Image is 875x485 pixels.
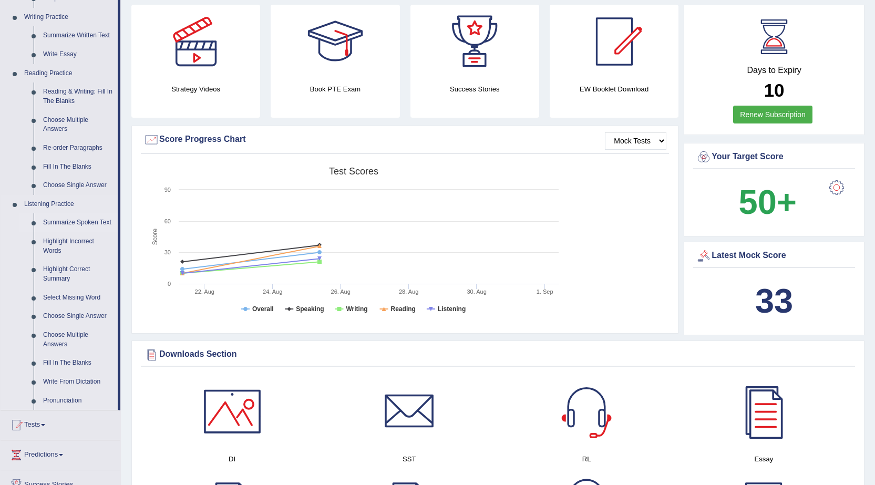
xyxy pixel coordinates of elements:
[38,82,118,110] a: Reading & Writing: Fill In The Blanks
[19,64,118,83] a: Reading Practice
[696,149,852,165] div: Your Target Score
[19,8,118,27] a: Writing Practice
[164,218,171,224] text: 60
[38,354,118,373] a: Fill In The Blanks
[38,288,118,307] a: Select Missing Word
[149,453,315,465] h4: DI
[164,249,171,255] text: 30
[164,187,171,193] text: 90
[346,305,367,313] tspan: Writing
[739,183,797,221] b: 50+
[38,45,118,64] a: Write Essay
[399,288,418,295] tspan: 28. Aug
[1,410,120,437] a: Tests
[296,305,324,313] tspan: Speaking
[19,195,118,214] a: Listening Practice
[143,347,852,363] div: Downloads Section
[38,139,118,158] a: Re-order Paragraphs
[438,305,466,313] tspan: Listening
[331,288,351,295] tspan: 26. Aug
[38,373,118,391] a: Write From Dictation
[410,84,539,95] h4: Success Stories
[38,158,118,177] a: Fill In The Blanks
[537,288,553,295] tspan: 1. Sep
[38,260,118,288] a: Highlight Correct Summary
[271,84,399,95] h4: Book PTE Exam
[38,307,118,326] a: Choose Single Answer
[733,106,812,123] a: Renew Subscription
[195,288,214,295] tspan: 22. Aug
[38,111,118,139] a: Choose Multiple Answers
[329,166,378,177] tspan: Test scores
[38,391,118,410] a: Pronunciation
[38,326,118,354] a: Choose Multiple Answers
[252,305,274,313] tspan: Overall
[503,453,670,465] h4: RL
[143,132,666,148] div: Score Progress Chart
[168,281,171,287] text: 0
[263,288,282,295] tspan: 24. Aug
[38,176,118,195] a: Choose Single Answer
[38,213,118,232] a: Summarize Spoken Text
[1,440,120,467] a: Predictions
[755,282,793,320] b: 33
[326,453,492,465] h4: SST
[38,232,118,260] a: Highlight Incorrect Words
[467,288,486,295] tspan: 30. Aug
[764,80,785,100] b: 10
[696,248,852,264] div: Latest Mock Score
[151,229,159,245] tspan: Score
[681,453,847,465] h4: Essay
[131,84,260,95] h4: Strategy Videos
[550,84,678,95] h4: EW Booklet Download
[391,305,416,313] tspan: Reading
[696,66,852,75] h4: Days to Expiry
[38,26,118,45] a: Summarize Written Text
